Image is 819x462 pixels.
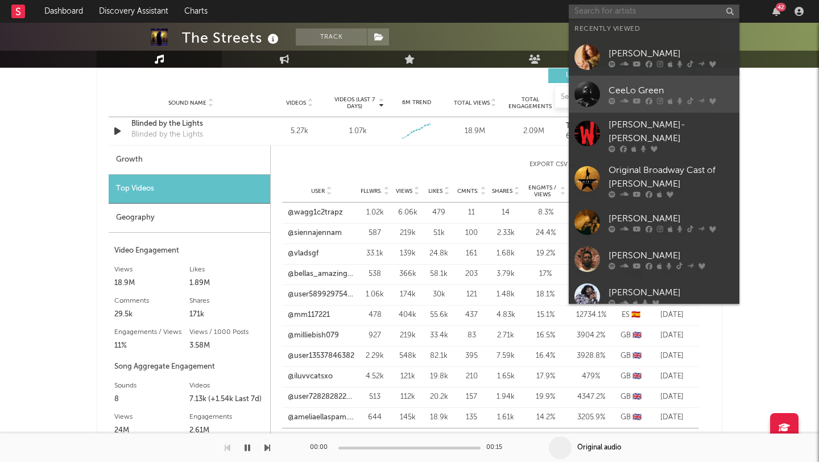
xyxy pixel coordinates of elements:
div: 157 [457,391,486,403]
div: 1.94k [491,391,520,403]
div: Engagements [189,410,264,424]
div: GB [617,371,645,382]
div: Shares [189,294,264,308]
strong: The Streets [566,122,605,130]
div: 3928.8 % [571,350,611,362]
div: 00:15 [486,441,509,455]
span: 🇬🇧 [632,414,642,421]
div: 17 % [526,269,565,280]
div: 1.48k [491,289,520,300]
div: 1.68k [491,248,520,259]
div: [PERSON_NAME] [609,47,734,60]
div: 135 [457,412,486,423]
div: 63.2k followers [566,133,645,141]
div: 7.13k (+1.54k Last 7d) [189,393,264,406]
div: 2.33k [491,228,520,239]
div: [DATE] [651,310,693,321]
div: 1.61k [491,412,520,423]
div: 24M [114,424,189,438]
div: 19.8k [426,371,452,382]
div: 1.65k [491,371,520,382]
div: 437 [457,310,486,321]
span: UGC ( 178 ) [556,72,608,79]
div: [PERSON_NAME] [609,286,734,299]
div: Engagements / Views [114,325,189,339]
div: 171k [189,308,264,321]
div: 18.9M [449,126,502,137]
div: 538 [361,269,389,280]
div: Views / 1000 Posts [189,325,264,339]
div: [PERSON_NAME]-[PERSON_NAME] [609,118,734,146]
div: 4347.2 % [571,391,611,403]
a: @ameliaellaspam.xo [288,412,355,423]
div: 139k [395,248,420,259]
div: 3.58M [189,339,264,353]
div: 927 [361,330,389,341]
div: 29.5k [114,308,189,321]
div: Growth [109,146,270,175]
span: 🇬🇧 [632,352,642,360]
div: 19.9 % [526,391,565,403]
div: 6.06k [395,207,420,218]
div: 5.27k [273,126,326,137]
div: 14.2 % [526,412,565,423]
div: 20.2k [426,391,452,403]
span: 🇬🇧 [632,332,642,339]
div: [DATE] [651,371,693,382]
div: Original Broadway Cast of [PERSON_NAME] [609,164,734,191]
div: Video Engagement [114,244,264,258]
span: Engmts / Views [526,184,559,198]
div: 3.79k [491,269,520,280]
div: 2.29k [361,350,389,362]
a: CeeLo Green [569,76,739,113]
a: Blinded by the Lights [131,118,250,130]
div: 100 [457,228,486,239]
a: [PERSON_NAME] [569,241,739,278]
div: 587 [361,228,389,239]
div: 1.07k [349,126,367,137]
div: 210 [457,371,486,382]
div: 16.4 % [526,350,565,362]
div: 174k [395,289,420,300]
div: CeeLo Green [609,84,734,97]
div: 16.5 % [526,330,565,341]
span: User [311,188,325,195]
div: 4.83k [491,310,520,321]
span: Views [396,188,412,195]
div: Sounds [114,379,189,393]
div: Song Aggregate Engagement [114,360,264,374]
input: Search for artists [569,5,739,19]
div: [DATE] [651,412,693,423]
a: @milliebish079 [288,330,339,341]
div: 18.9k [426,412,452,423]
div: [PERSON_NAME] [609,249,734,262]
div: 42 [776,3,786,11]
div: 112k [395,391,420,403]
a: @vladsgf [288,248,318,259]
div: 548k [395,350,420,362]
div: Original audio [577,443,621,453]
span: 🇪🇸 [631,311,640,319]
span: Cmnts. [457,188,479,195]
a: @bellas_amazing_spam [288,269,355,280]
div: 82.1k [426,350,452,362]
div: The Streets [182,28,282,47]
div: 121k [395,371,420,382]
div: 7.59k [491,350,520,362]
button: Track [296,28,367,46]
div: Comments [114,294,189,308]
a: @siennajennam [288,228,342,239]
a: The Streets [566,122,645,130]
div: 219k [395,330,420,341]
div: 2.61M [189,424,264,438]
span: Shares [492,188,512,195]
a: @iluvvcatsxo [288,371,333,382]
div: [DATE] [651,350,693,362]
div: ES [617,310,645,321]
a: @user728282822929 [288,391,355,403]
div: Blinded by the Lights [131,129,203,141]
span: Likes [428,188,442,195]
div: GB [617,412,645,423]
div: GB [617,391,645,403]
